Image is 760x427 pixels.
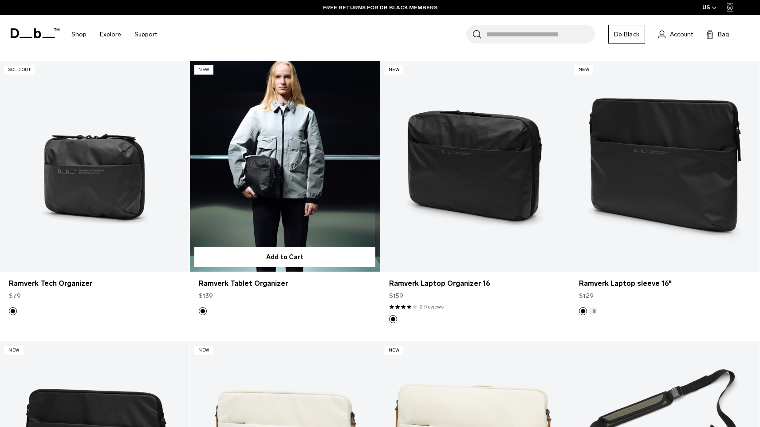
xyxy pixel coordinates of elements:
button: Add to Cart [194,247,375,267]
p: New [385,346,404,355]
button: Oatmilk [589,307,597,315]
span: $129 [579,291,594,300]
p: New [575,65,594,75]
a: Account [658,29,693,40]
a: Ramverk Laptop Organizer 16 [380,61,570,272]
a: FREE RETURNS FOR DB BLACK MEMBERS [323,4,437,12]
p: New [4,346,24,355]
button: Bag [706,29,729,40]
a: Db Black [608,25,645,43]
a: Ramverk Tablet Organizer [190,61,379,272]
span: Bag [718,30,729,39]
a: 2 reviews [420,303,444,311]
a: Shop [71,19,87,50]
nav: Main Navigation [65,15,164,54]
p: New [194,346,213,355]
a: Ramverk Laptop Organizer 16 [389,278,561,289]
a: Support [134,19,157,50]
span: Account [670,30,693,39]
a: Ramverk Laptop sleeve 16" [579,278,751,289]
p: New [385,65,404,75]
a: Ramverk Laptop sleeve 16 [570,61,760,272]
p: Sold Out [4,65,35,75]
a: Ramverk Tablet Organizer [199,278,370,289]
button: Black Out [199,307,207,315]
span: $79 [9,291,21,300]
span: $139 [199,291,213,300]
p: New [194,65,213,75]
a: Ramverk Tech Organizer [9,278,181,289]
button: Black Out [389,315,397,323]
button: Black Out [9,307,17,315]
button: Black Out [579,307,587,315]
a: Explore [100,19,121,50]
span: $159 [389,291,403,300]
